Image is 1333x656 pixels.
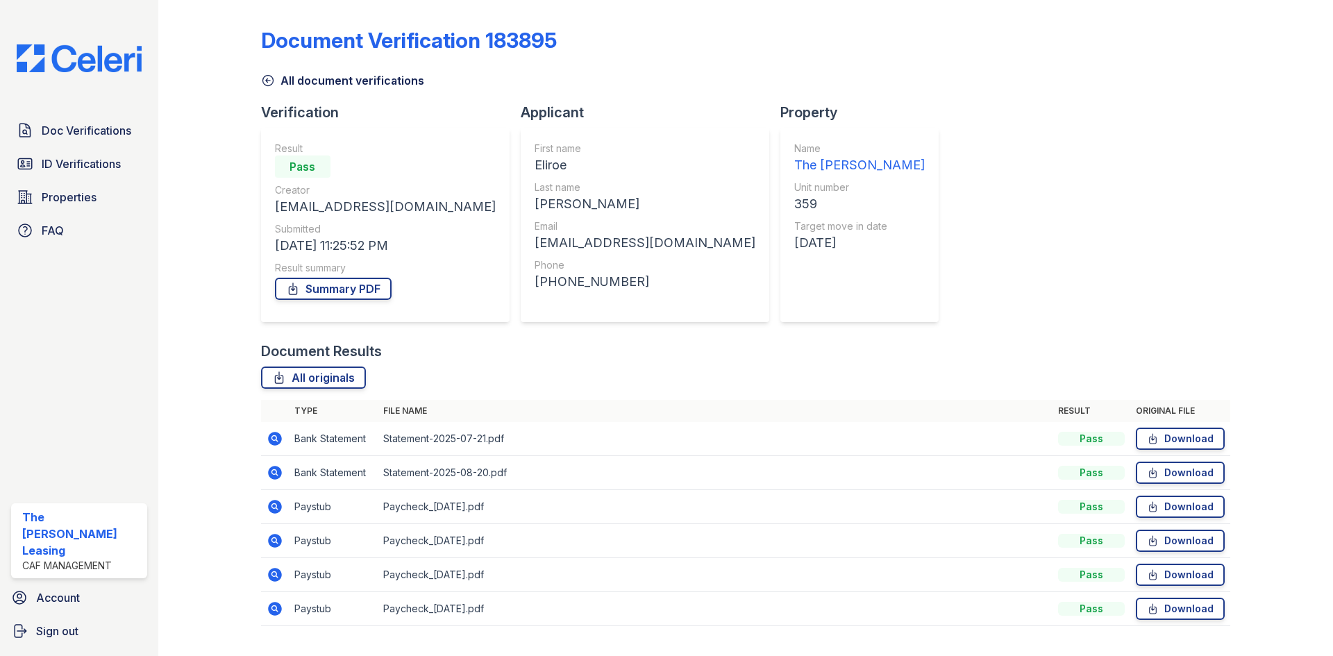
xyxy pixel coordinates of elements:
[535,142,755,155] div: First name
[1136,564,1225,586] a: Download
[275,155,330,178] div: Pass
[535,233,755,253] div: [EMAIL_ADDRESS][DOMAIN_NAME]
[378,400,1053,422] th: File name
[535,194,755,214] div: [PERSON_NAME]
[261,28,557,53] div: Document Verification 183895
[6,44,153,72] img: CE_Logo_Blue-a8612792a0a2168367f1c8372b55b34899dd931a85d93a1a3d3e32e68fde9ad4.png
[378,456,1053,490] td: Statement-2025-08-20.pdf
[521,103,780,122] div: Applicant
[1058,568,1125,582] div: Pass
[275,197,496,217] div: [EMAIL_ADDRESS][DOMAIN_NAME]
[1058,466,1125,480] div: Pass
[261,103,521,122] div: Verification
[275,222,496,236] div: Submitted
[261,342,382,361] div: Document Results
[42,155,121,172] span: ID Verifications
[289,400,378,422] th: Type
[1053,400,1130,422] th: Result
[289,422,378,456] td: Bank Statement
[794,180,925,194] div: Unit number
[794,142,925,175] a: Name The [PERSON_NAME]
[36,623,78,639] span: Sign out
[289,456,378,490] td: Bank Statement
[1136,598,1225,620] a: Download
[36,589,80,606] span: Account
[289,592,378,626] td: Paystub
[1130,400,1230,422] th: Original file
[794,233,925,253] div: [DATE]
[535,258,755,272] div: Phone
[6,584,153,612] a: Account
[22,509,142,559] div: The [PERSON_NAME] Leasing
[378,422,1053,456] td: Statement-2025-07-21.pdf
[1136,530,1225,552] a: Download
[289,524,378,558] td: Paystub
[42,189,97,205] span: Properties
[6,617,153,645] a: Sign out
[794,194,925,214] div: 359
[1275,600,1319,642] iframe: chat widget
[1136,428,1225,450] a: Download
[1136,462,1225,484] a: Download
[275,183,496,197] div: Creator
[1058,534,1125,548] div: Pass
[780,103,950,122] div: Property
[1058,602,1125,616] div: Pass
[275,142,496,155] div: Result
[11,183,147,211] a: Properties
[535,219,755,233] div: Email
[378,524,1053,558] td: Paycheck_[DATE].pdf
[275,261,496,275] div: Result summary
[22,559,142,573] div: CAF Management
[794,155,925,175] div: The [PERSON_NAME]
[378,592,1053,626] td: Paycheck_[DATE].pdf
[535,272,755,292] div: [PHONE_NUMBER]
[378,490,1053,524] td: Paycheck_[DATE].pdf
[42,122,131,139] span: Doc Verifications
[11,217,147,244] a: FAQ
[289,490,378,524] td: Paystub
[261,367,366,389] a: All originals
[378,558,1053,592] td: Paycheck_[DATE].pdf
[11,150,147,178] a: ID Verifications
[289,558,378,592] td: Paystub
[275,278,392,300] a: Summary PDF
[11,117,147,144] a: Doc Verifications
[1058,500,1125,514] div: Pass
[794,219,925,233] div: Target move in date
[42,222,64,239] span: FAQ
[535,180,755,194] div: Last name
[275,236,496,255] div: [DATE] 11:25:52 PM
[1058,432,1125,446] div: Pass
[261,72,424,89] a: All document verifications
[1136,496,1225,518] a: Download
[794,142,925,155] div: Name
[535,155,755,175] div: Eliroe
